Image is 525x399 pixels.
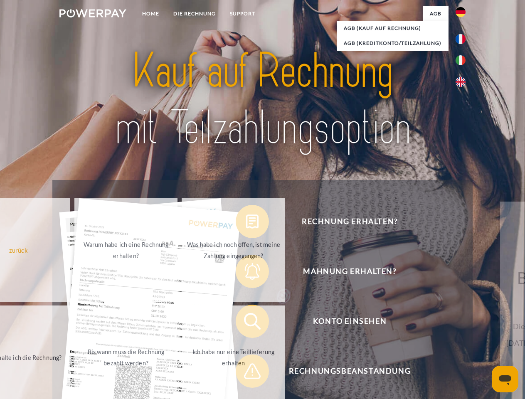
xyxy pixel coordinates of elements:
[337,36,449,51] a: AGB (Kreditkonto/Teilzahlung)
[248,305,451,338] span: Konto einsehen
[135,6,166,21] a: Home
[236,305,452,338] button: Konto einsehen
[182,198,285,302] a: Was habe ich noch offen, ist meine Zahlung eingegangen?
[187,346,280,369] div: Ich habe nur eine Teillieferung erhalten
[236,205,452,238] button: Rechnung erhalten?
[456,55,466,65] img: it
[456,34,466,44] img: fr
[337,21,449,36] a: AGB (Kauf auf Rechnung)
[79,40,446,159] img: title-powerpay_de.svg
[223,6,262,21] a: SUPPORT
[79,239,173,261] div: Warum habe ich eine Rechnung erhalten?
[166,6,223,21] a: DIE RECHNUNG
[236,255,452,288] button: Mahnung erhalten?
[59,9,126,17] img: logo-powerpay-white.svg
[456,77,466,87] img: en
[236,355,452,388] button: Rechnungsbeanstandung
[248,355,451,388] span: Rechnungsbeanstandung
[187,239,280,261] div: Was habe ich noch offen, ist meine Zahlung eingegangen?
[492,366,518,392] iframe: Schaltfläche zum Öffnen des Messaging-Fensters
[79,346,173,369] div: Bis wann muss die Rechnung bezahlt werden?
[423,6,449,21] a: agb
[456,7,466,17] img: de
